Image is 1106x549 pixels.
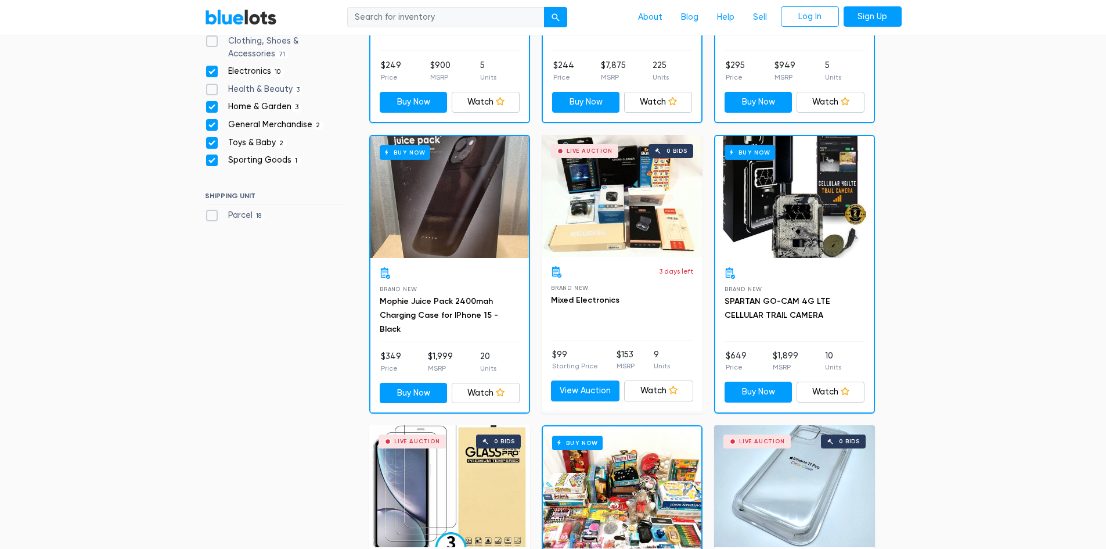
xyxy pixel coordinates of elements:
[624,92,692,113] a: Watch
[552,349,598,372] li: $99
[825,59,841,82] li: 5
[370,136,529,258] a: Buy Now
[381,59,401,82] li: $249
[725,296,830,320] a: SPARTAN GO-CAM 4G LTE CELLULAR TRAIL CAMERA
[381,363,401,374] p: Price
[797,382,864,403] a: Watch
[369,425,530,547] a: Live Auction 0 bids
[726,59,745,82] li: $295
[773,350,798,373] li: $1,899
[725,92,792,113] a: Buy Now
[551,295,619,305] a: Mixed Electronics
[629,6,672,28] a: About
[293,85,304,95] span: 3
[312,121,324,130] span: 2
[428,363,453,374] p: MSRP
[291,103,302,113] span: 3
[551,285,589,291] span: Brand New
[725,145,775,160] h6: Buy Now
[380,296,498,334] a: Mophie Juice Pack 2400mah Charging Case for IPhone 15 - Black
[601,59,626,82] li: $7,875
[725,382,792,403] a: Buy Now
[452,383,520,404] a: Watch
[552,436,603,450] h6: Buy Now
[494,439,515,444] div: 0 bids
[601,72,626,82] p: MSRP
[205,83,304,96] label: Health & Beauty
[205,119,324,131] label: General Merchandise
[480,363,496,374] p: Units
[551,381,620,401] a: View Auction
[542,135,702,257] a: Live Auction 0 bids
[205,65,284,78] label: Electronics
[781,6,839,27] a: Log In
[380,145,430,160] h6: Buy Now
[553,59,574,82] li: $244
[774,59,795,82] li: $949
[380,92,448,113] a: Buy Now
[653,59,669,82] li: 225
[205,101,302,113] label: Home & Garden
[739,439,785,444] div: Live Auction
[430,59,451,82] li: $900
[381,72,401,82] p: Price
[708,6,744,28] a: Help
[205,137,287,149] label: Toys & Baby
[744,6,776,28] a: Sell
[617,349,635,372] li: $153
[825,350,841,373] li: 10
[380,383,448,404] a: Buy Now
[275,50,289,59] span: 71
[553,72,574,82] p: Price
[773,362,798,372] p: MSRP
[253,212,265,221] span: 18
[276,139,287,148] span: 2
[205,154,301,167] label: Sporting Goods
[271,67,284,77] span: 10
[726,72,745,82] p: Price
[205,192,344,204] h6: SHIPPING UNIT
[567,148,613,154] div: Live Auction
[452,92,520,113] a: Watch
[480,350,496,374] li: 20
[659,266,693,277] p: 3 days left
[839,439,860,444] div: 0 bids
[774,72,795,82] p: MSRP
[381,350,401,374] li: $349
[726,350,747,373] li: $649
[205,209,265,222] label: Parcel
[205,35,344,60] label: Clothing, Shoes & Accessories
[797,92,864,113] a: Watch
[672,6,708,28] a: Blog
[617,361,635,371] p: MSRP
[428,350,453,374] li: $1,999
[543,426,701,548] a: Buy Now
[205,9,277,26] a: BlueLots
[844,6,902,27] a: Sign Up
[291,157,301,166] span: 1
[624,381,693,401] a: Watch
[667,148,687,154] div: 0 bids
[480,72,496,82] p: Units
[380,286,417,292] span: Brand New
[430,72,451,82] p: MSRP
[825,72,841,82] p: Units
[654,361,670,371] p: Units
[552,361,598,371] p: Starting Price
[714,425,875,547] a: Live Auction 0 bids
[394,439,440,444] div: Live Auction
[653,72,669,82] p: Units
[715,136,874,258] a: Buy Now
[480,59,496,82] li: 5
[825,362,841,372] p: Units
[552,92,620,113] a: Buy Now
[347,7,545,28] input: Search for inventory
[725,286,762,292] span: Brand New
[654,349,670,372] li: 9
[726,362,747,372] p: Price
